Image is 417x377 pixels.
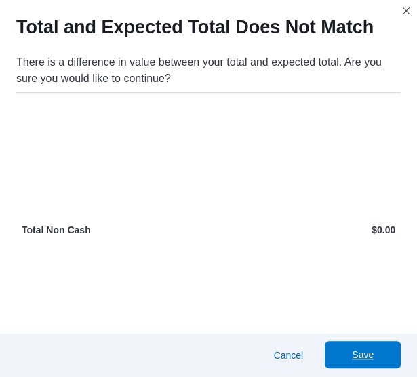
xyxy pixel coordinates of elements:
div: There is a difference in value between your total and expected total. Are you sure you would like... [16,54,401,87]
span: Save [352,348,374,361]
p: $0.00 [212,223,396,237]
button: Cancel [268,342,309,369]
h1: Total and Expected Total Does Not Match [16,16,374,38]
span: Cancel [273,349,303,362]
button: Save [325,341,401,368]
button: Closes this modal window [398,3,414,19]
p: Total Non Cash [22,223,206,237]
